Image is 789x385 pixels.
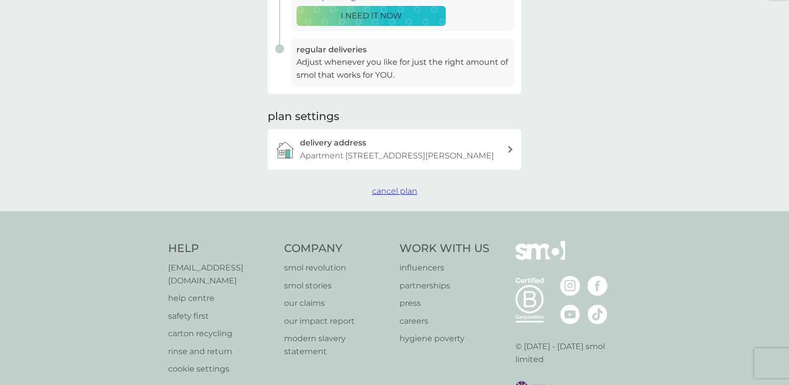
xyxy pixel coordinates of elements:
button: I NEED IT NOW [296,6,446,26]
p: I NEED IT NOW [341,9,402,22]
a: partnerships [399,279,490,292]
a: delivery addressApartment [STREET_ADDRESS][PERSON_NAME] [268,129,521,169]
a: press [399,297,490,310]
a: modern slavery statement [284,332,390,358]
a: hygiene poverty [399,332,490,345]
img: visit the smol Youtube page [560,304,580,324]
img: visit the smol Tiktok page [588,304,607,324]
img: smol [515,241,565,275]
a: carton recycling [168,327,274,340]
h4: Company [284,241,390,257]
button: cancel plan [372,185,417,198]
a: rinse and return [168,345,274,358]
a: influencers [399,261,490,274]
span: cancel plan [372,186,417,196]
a: careers [399,315,490,328]
img: visit the smol Facebook page [588,276,607,296]
img: visit the smol Instagram page [560,276,580,296]
a: our impact report [284,315,390,328]
h3: delivery address [300,136,366,149]
a: safety first [168,310,274,323]
a: smol revolution [284,261,390,274]
a: help centre [168,292,274,305]
h2: plan settings [268,109,339,125]
p: © [DATE] - [DATE] smol limited [515,340,621,366]
a: our claims [284,297,390,310]
a: cookie settings [168,363,274,376]
h4: Work With Us [399,241,490,257]
h4: Help [168,241,274,257]
p: Adjust whenever you like for just the right amount of smol that works for YOU. [296,56,509,81]
a: [EMAIL_ADDRESS][DOMAIN_NAME] [168,261,274,287]
a: smol stories [284,279,390,292]
p: Apartment [STREET_ADDRESS][PERSON_NAME] [300,149,494,162]
h3: regular deliveries [296,43,509,56]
